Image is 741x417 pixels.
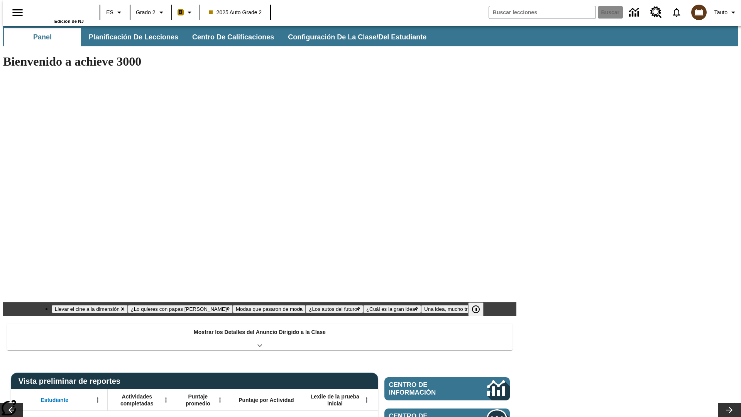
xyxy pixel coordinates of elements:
[52,305,128,313] button: Diapositiva 1 Llevar el cine a la dimensión X
[714,8,727,17] span: Tauto
[112,393,162,407] span: Actividades completadas
[361,394,372,406] button: Abrir menú
[624,2,646,23] a: Centro de información
[687,2,711,22] button: Escoja un nuevo avatar
[233,305,306,313] button: Diapositiva 3 Modas que pasaron de moda
[106,8,113,17] span: ES
[667,2,687,22] a: Notificaciones
[7,324,513,350] div: Mostrar los Detalles del Anuncio Dirigido a la Clase
[83,28,184,46] button: Planificación de lecciones
[468,302,484,316] button: Pausar
[239,397,294,403] span: Puntaje por Actividad
[34,3,84,19] a: Portada
[306,305,363,313] button: Diapositiva 4 ¿Los autos del futuro?
[6,1,29,24] button: Abrir el menú lateral
[92,394,103,406] button: Abrir menú
[174,5,197,19] button: Boost El color de la clase es anaranjado claro. Cambiar el color de la clase.
[136,8,156,17] span: Grado 2
[4,28,81,46] button: Panel
[214,394,226,406] button: Abrir menú
[718,403,741,417] button: Carrusel de lecciones, seguir
[54,19,84,24] span: Edición de NJ
[307,393,363,407] span: Lexile de la prueba inicial
[3,54,516,69] h1: Bienvenido a achieve 3000
[363,305,421,313] button: Diapositiva 5 ¿Cuál es la gran idea?
[179,393,217,407] span: Puntaje promedio
[489,6,596,19] input: Buscar campo
[421,305,483,313] button: Diapositiva 6 Una idea, mucho trabajo
[646,2,667,23] a: Centro de recursos, Se abrirá en una pestaña nueva.
[3,26,738,46] div: Subbarra de navegación
[209,8,262,17] span: 2025 Auto Grade 2
[711,5,741,19] button: Perfil/Configuración
[41,397,69,403] span: Estudiante
[389,381,461,397] span: Centro de información
[34,3,84,24] div: Portada
[468,302,491,316] div: Pausar
[160,394,172,406] button: Abrir menú
[103,5,127,19] button: Lenguaje: ES, Selecciona un idioma
[186,28,280,46] button: Centro de calificaciones
[3,28,433,46] div: Subbarra de navegación
[179,7,183,17] span: B
[128,305,233,313] button: Diapositiva 2 ¿Lo quieres con papas fritas?
[133,5,169,19] button: Grado: Grado 2, Elige un grado
[282,28,433,46] button: Configuración de la clase/del estudiante
[194,328,326,336] p: Mostrar los Detalles del Anuncio Dirigido a la Clase
[384,377,510,400] a: Centro de información
[19,377,124,386] span: Vista preliminar de reportes
[691,5,707,20] img: avatar image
